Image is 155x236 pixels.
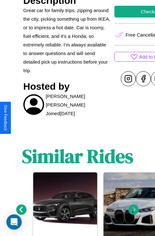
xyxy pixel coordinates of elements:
[23,6,111,75] p: Great car for family trips, zipping around the city, picking something up from IKEA, or to impres...
[23,81,111,92] h3: Hosted by
[22,143,133,169] h1: Similar Rides
[46,92,111,109] p: [PERSON_NAME] [PERSON_NAME]
[46,109,75,118] p: Joined [DATE]
[3,105,8,131] div: Give Feedback
[6,214,22,230] div: Open Intercom Messenger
